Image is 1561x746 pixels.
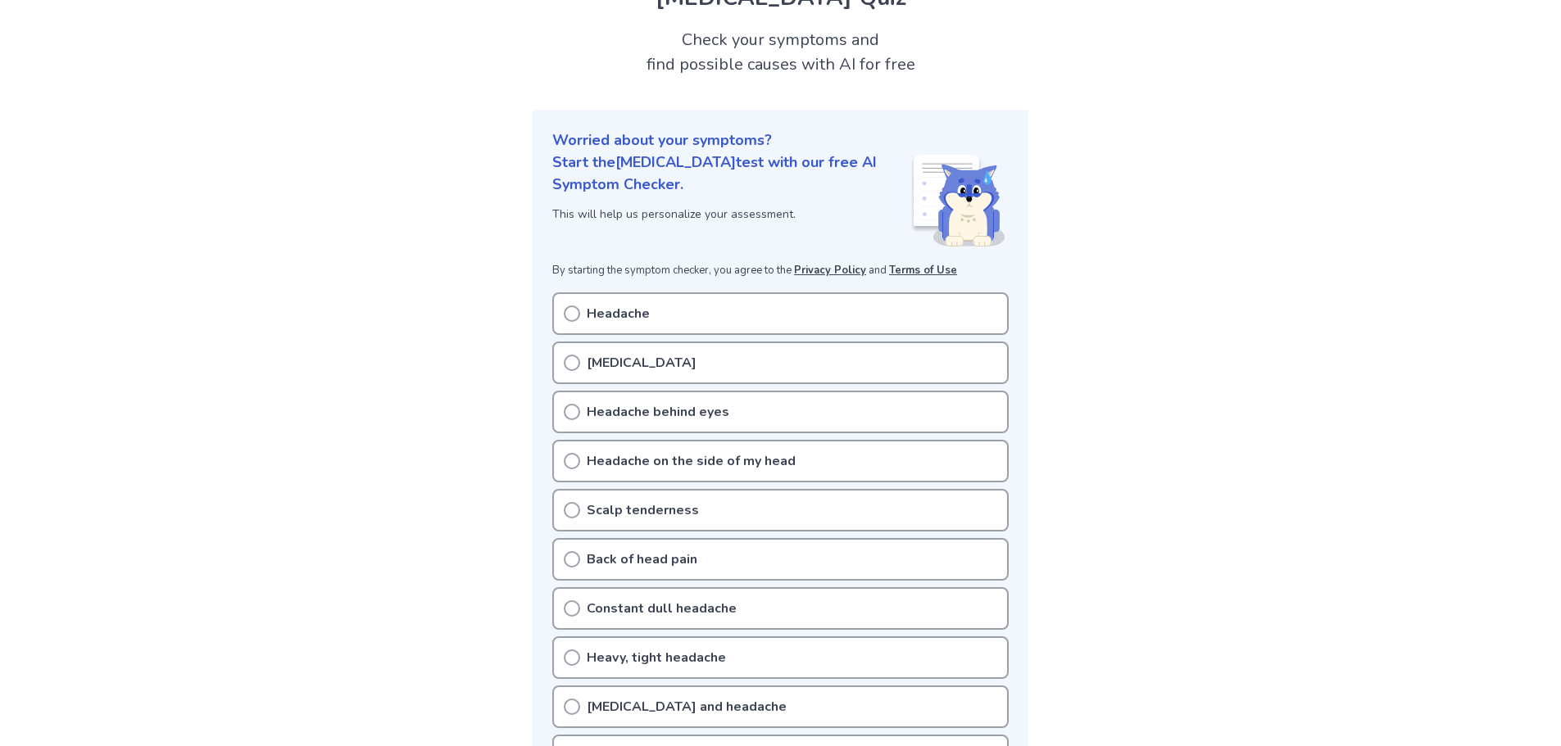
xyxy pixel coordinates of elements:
p: Scalp tenderness [587,500,699,520]
a: Privacy Policy [794,263,866,278]
p: Headache on the side of my head [587,451,796,471]
p: [MEDICAL_DATA] [587,353,697,373]
p: [MEDICAL_DATA] and headache [587,697,787,717]
p: Start the [MEDICAL_DATA] test with our free AI Symptom Checker. [552,151,910,196]
p: Heavy, tight headache [587,648,726,667]
p: This will help us personalize your assessment. [552,206,910,223]
p: By starting the symptom checker, you agree to the and [552,263,1009,279]
p: Worried about your symptoms? [552,129,1009,151]
p: Back of head pain [587,549,697,569]
p: Constant dull headache [587,599,737,618]
p: Headache [587,304,650,323]
h2: Check your symptoms and find possible causes with AI for free [533,28,1028,77]
p: Headache behind eyes [587,402,729,422]
a: Terms of Use [889,263,957,278]
img: Shiba [910,155,1005,246]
